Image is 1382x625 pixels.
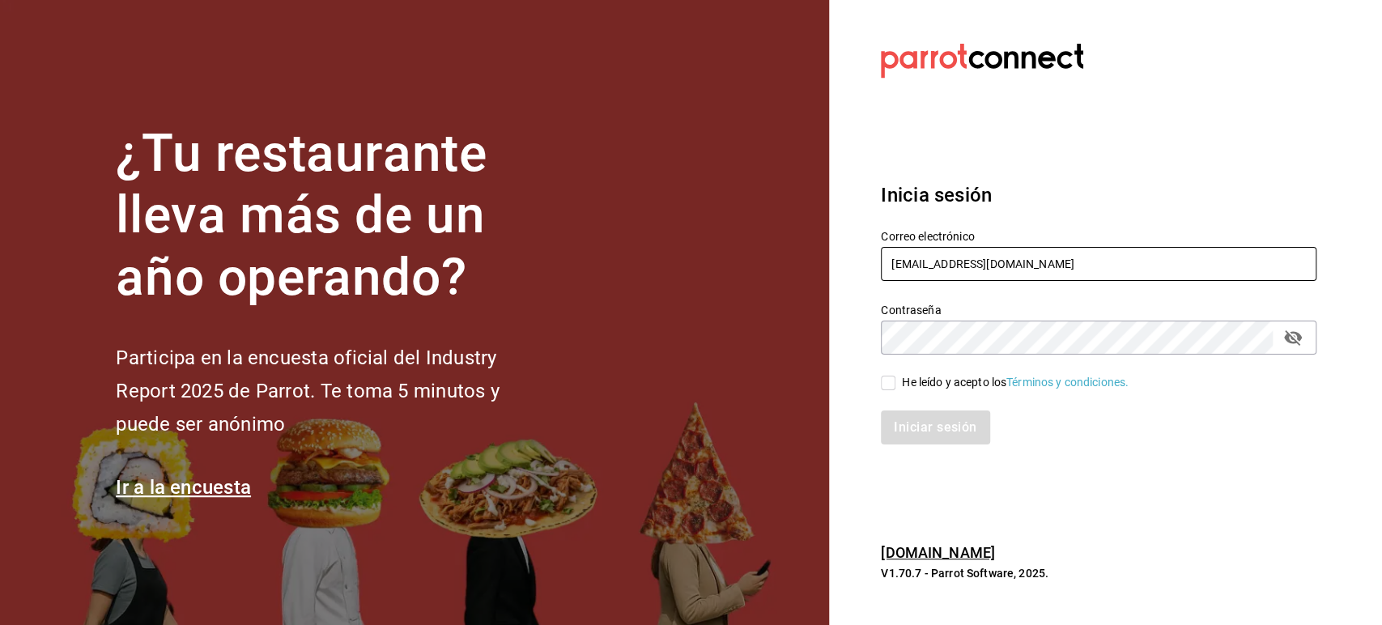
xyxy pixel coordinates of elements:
[1279,324,1307,351] button: passwordField
[1006,376,1129,389] a: Términos y condiciones.
[881,565,1316,581] p: V1.70.7 - Parrot Software, 2025.
[881,247,1316,281] input: Ingresa tu correo electrónico
[881,230,1316,241] label: Correo electrónico
[902,374,1129,391] div: He leído y acepto los
[116,476,251,499] a: Ir a la encuesta
[116,123,553,309] h1: ¿Tu restaurante lleva más de un año operando?
[881,181,1316,210] h3: Inicia sesión
[881,304,1316,315] label: Contraseña
[881,544,995,561] a: [DOMAIN_NAME]
[116,342,553,440] h2: Participa en la encuesta oficial del Industry Report 2025 de Parrot. Te toma 5 minutos y puede se...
